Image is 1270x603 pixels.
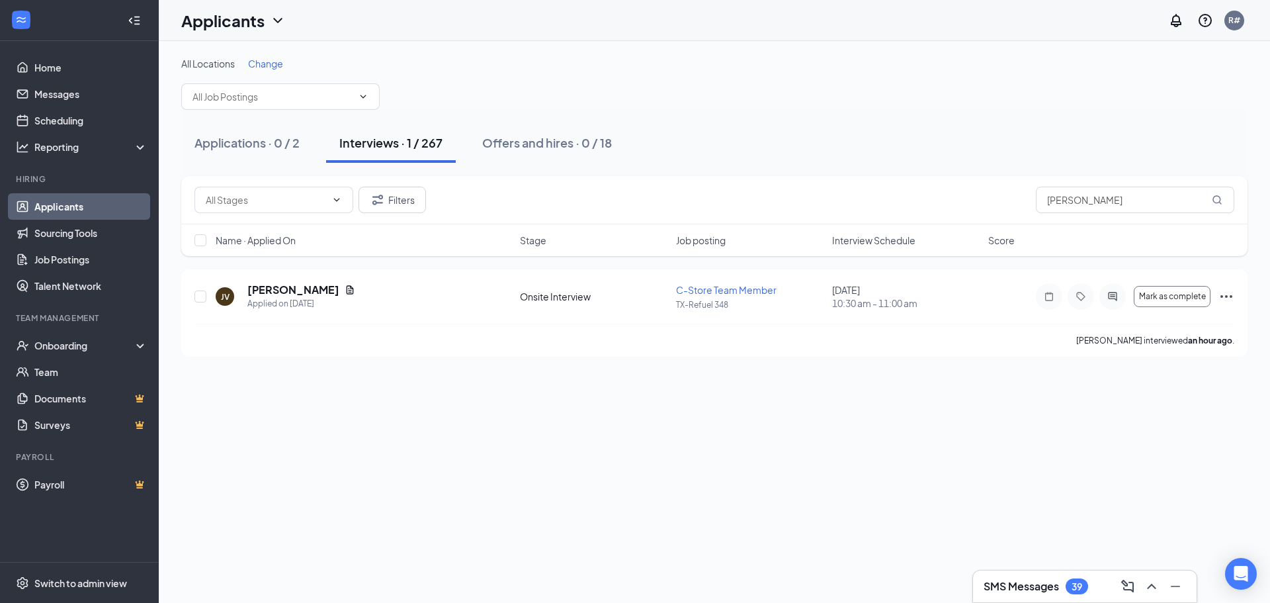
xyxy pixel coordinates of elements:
[331,195,342,205] svg: ChevronDown
[34,385,148,412] a: DocumentsCrown
[1120,579,1136,594] svg: ComposeMessage
[34,220,148,246] a: Sourcing Tools
[16,577,29,590] svg: Settings
[832,283,980,310] div: [DATE]
[1117,576,1138,597] button: ComposeMessage
[216,234,296,247] span: Name · Applied On
[358,91,368,102] svg: ChevronDown
[15,13,28,26] svg: WorkstreamLogo
[482,134,612,151] div: Offers and hires · 0 / 18
[16,312,145,324] div: Team Management
[676,234,726,247] span: Job posting
[1197,13,1213,28] svg: QuestionInfo
[34,193,148,220] a: Applicants
[984,579,1059,594] h3: SMS Messages
[16,140,29,154] svg: Analysis
[34,339,136,352] div: Onboarding
[34,273,148,299] a: Talent Network
[1218,289,1234,304] svg: Ellipses
[339,134,443,151] div: Interviews · 1 / 267
[34,246,148,273] a: Job Postings
[221,291,230,302] div: JV
[1165,576,1186,597] button: Minimize
[194,134,300,151] div: Applications · 0 / 2
[16,173,145,185] div: Hiring
[359,187,426,213] button: Filter Filters
[270,13,286,28] svg: ChevronDown
[181,9,265,32] h1: Applicants
[1144,579,1160,594] svg: ChevronUp
[832,234,915,247] span: Interview Schedule
[1076,335,1234,346] p: [PERSON_NAME] interviewed .
[34,107,148,134] a: Scheduling
[247,283,339,297] h5: [PERSON_NAME]
[1041,291,1057,302] svg: Note
[1073,291,1089,302] svg: Tag
[128,14,141,27] svg: Collapse
[370,192,386,208] svg: Filter
[34,54,148,81] a: Home
[1212,195,1222,205] svg: MagnifyingGlass
[1036,187,1234,213] input: Search in interviews
[34,577,127,590] div: Switch to admin view
[34,471,148,498] a: PayrollCrown
[1188,336,1232,346] b: an hour ago
[1139,292,1206,301] span: Mark as complete
[676,299,824,310] p: TX-Refuel 348
[520,290,668,303] div: Onsite Interview
[988,234,1015,247] span: Score
[206,193,326,207] input: All Stages
[1072,581,1082,592] div: 39
[1134,286,1210,307] button: Mark as complete
[34,412,148,438] a: SurveysCrown
[1105,291,1121,302] svg: ActiveChat
[1167,579,1183,594] svg: Minimize
[192,89,353,104] input: All Job Postings
[520,234,546,247] span: Stage
[16,451,145,463] div: Payroll
[247,297,355,310] div: Applied on [DATE]
[1141,576,1162,597] button: ChevronUp
[1228,15,1240,26] div: R#
[34,140,148,154] div: Reporting
[676,284,777,296] span: C-Store Team Member
[34,359,148,385] a: Team
[34,81,148,107] a: Messages
[832,297,980,310] span: 10:30 am - 11:00 am
[1168,13,1184,28] svg: Notifications
[345,285,355,295] svg: Document
[16,339,29,352] svg: UserCheck
[1225,558,1257,590] div: Open Intercom Messenger
[181,58,235,70] span: All Locations
[248,58,283,70] span: Change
